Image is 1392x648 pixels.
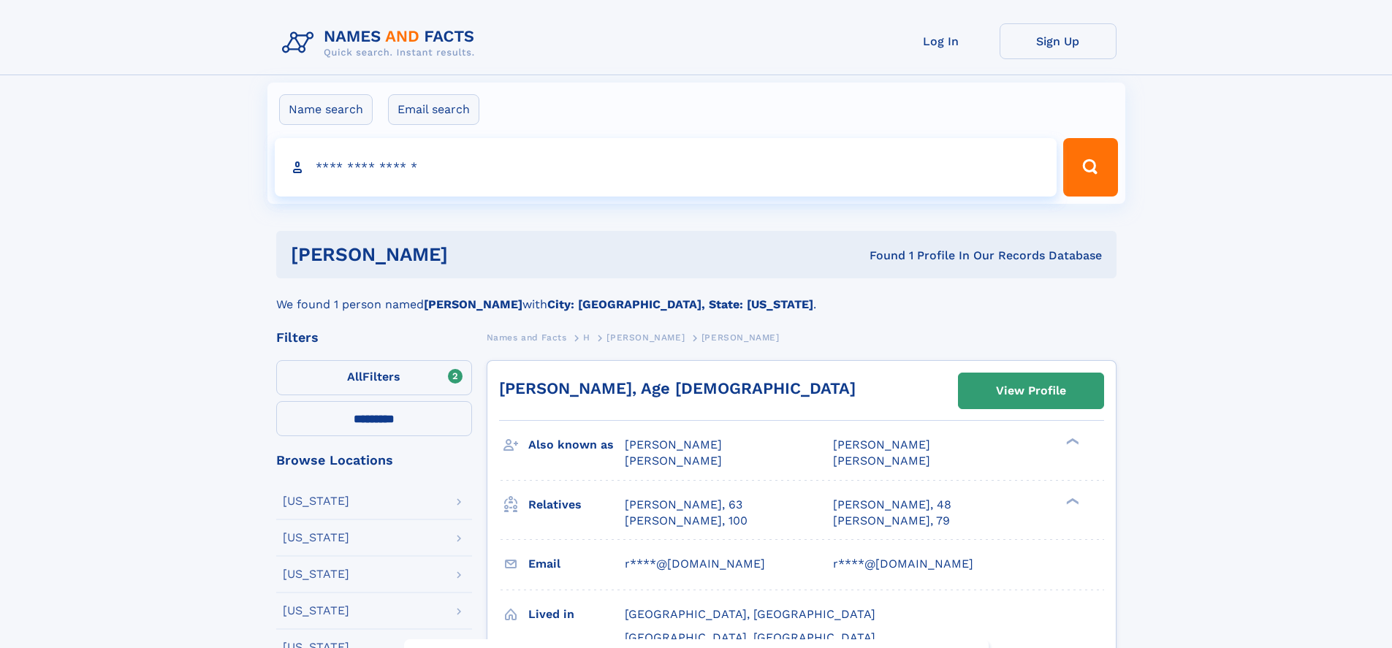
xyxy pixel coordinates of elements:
span: [PERSON_NAME] [606,332,685,343]
label: Filters [276,360,472,395]
label: Name search [279,94,373,125]
b: [PERSON_NAME] [424,297,522,311]
a: Names and Facts [487,328,567,346]
div: View Profile [996,374,1066,408]
span: [PERSON_NAME] [625,438,722,451]
a: View Profile [959,373,1103,408]
h3: Email [528,552,625,576]
input: search input [275,138,1057,197]
h3: Also known as [528,432,625,457]
a: [PERSON_NAME], 100 [625,513,748,529]
a: [PERSON_NAME], 48 [833,497,951,513]
div: ❯ [1062,496,1080,506]
div: [US_STATE] [283,568,349,580]
span: [PERSON_NAME] [833,438,930,451]
a: [PERSON_NAME], 79 [833,513,950,529]
span: [PERSON_NAME] [701,332,780,343]
h3: Relatives [528,492,625,517]
button: Search Button [1063,138,1117,197]
a: [PERSON_NAME], 63 [625,497,742,513]
div: Found 1 Profile In Our Records Database [658,248,1102,264]
a: [PERSON_NAME] [606,328,685,346]
div: Browse Locations [276,454,472,467]
span: [PERSON_NAME] [625,454,722,468]
div: [US_STATE] [283,495,349,507]
a: Log In [883,23,1000,59]
h1: [PERSON_NAME] [291,245,659,264]
img: Logo Names and Facts [276,23,487,63]
h3: Lived in [528,602,625,627]
span: [GEOGRAPHIC_DATA], [GEOGRAPHIC_DATA] [625,607,875,621]
span: All [347,370,362,384]
label: Email search [388,94,479,125]
div: We found 1 person named with . [276,278,1117,313]
div: [US_STATE] [283,605,349,617]
span: [GEOGRAPHIC_DATA], [GEOGRAPHIC_DATA] [625,630,875,644]
div: [US_STATE] [283,532,349,544]
a: Sign Up [1000,23,1117,59]
a: H [583,328,590,346]
b: City: [GEOGRAPHIC_DATA], State: [US_STATE] [547,297,813,311]
div: Filters [276,331,472,344]
span: H [583,332,590,343]
a: [PERSON_NAME], Age [DEMOGRAPHIC_DATA] [499,379,856,397]
div: ❯ [1062,437,1080,446]
span: [PERSON_NAME] [833,454,930,468]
